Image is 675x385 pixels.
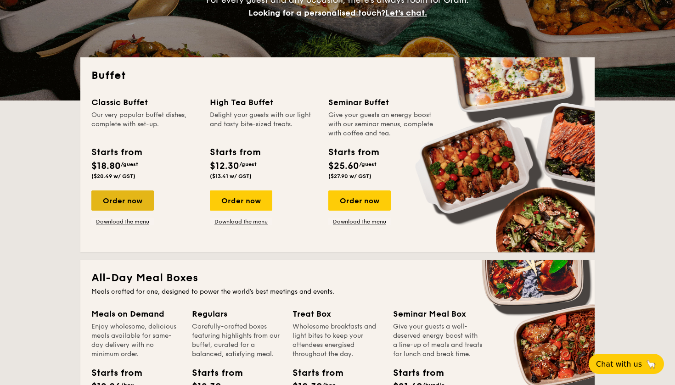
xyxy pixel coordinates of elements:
[210,218,272,225] a: Download the menu
[328,173,371,179] span: ($27.90 w/ GST)
[91,173,135,179] span: ($20.49 w/ GST)
[596,360,642,368] span: Chat with us
[192,307,281,320] div: Regulars
[328,111,436,138] div: Give your guests an energy boost with our seminar menus, complete with coffee and tea.
[91,96,199,109] div: Classic Buffet
[192,366,233,380] div: Starts from
[359,161,377,167] span: /guest
[328,145,378,159] div: Starts from
[91,287,584,296] div: Meals crafted for one, designed to power the world's best meetings and events.
[91,307,181,320] div: Meals on Demand
[210,161,239,172] span: $12.30
[393,307,483,320] div: Seminar Meal Box
[328,161,359,172] span: $25.60
[210,145,260,159] div: Starts from
[292,307,382,320] div: Treat Box
[91,68,584,83] h2: Buffet
[91,161,121,172] span: $18.80
[210,111,317,138] div: Delight your guests with our light and tasty bite-sized treats.
[589,354,664,374] button: Chat with us🦙
[91,190,154,211] div: Order now
[328,96,436,109] div: Seminar Buffet
[91,322,181,359] div: Enjoy wholesome, delicious meals available for same-day delivery with no minimum order.
[385,8,427,18] span: Let's chat.
[91,366,133,380] div: Starts from
[121,161,138,167] span: /guest
[192,322,281,359] div: Carefully-crafted boxes featuring highlights from our buffet, curated for a balanced, satisfying ...
[292,366,334,380] div: Starts from
[239,161,257,167] span: /guest
[210,173,252,179] span: ($13.41 w/ GST)
[91,271,584,285] h2: All-Day Meal Boxes
[210,190,272,211] div: Order now
[393,322,483,359] div: Give your guests a well-deserved energy boost with a line-up of meals and treats for lunch and br...
[91,111,199,138] div: Our very popular buffet dishes, complete with set-up.
[393,366,434,380] div: Starts from
[646,359,657,369] span: 🦙
[328,190,391,211] div: Order now
[91,218,154,225] a: Download the menu
[292,322,382,359] div: Wholesome breakfasts and light bites to keep your attendees energised throughout the day.
[91,145,141,159] div: Starts from
[210,96,317,109] div: High Tea Buffet
[328,218,391,225] a: Download the menu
